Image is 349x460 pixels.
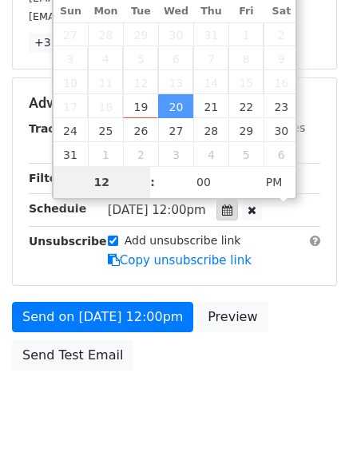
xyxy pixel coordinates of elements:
span: August 27, 2025 [158,118,193,142]
span: August 19, 2025 [123,94,158,118]
strong: Tracking [29,122,82,135]
iframe: Chat Widget [269,383,349,460]
span: Sun [54,6,89,17]
span: September 4, 2025 [193,142,228,166]
span: August 1, 2025 [228,22,264,46]
span: August 11, 2025 [88,70,123,94]
span: August 3, 2025 [54,46,89,70]
span: August 29, 2025 [228,118,264,142]
a: Send Test Email [12,340,133,371]
input: Minute [155,166,252,198]
span: August 26, 2025 [123,118,158,142]
span: August 6, 2025 [158,46,193,70]
span: August 30, 2025 [264,118,299,142]
span: August 8, 2025 [228,46,264,70]
h5: Advanced [29,94,320,112]
span: July 30, 2025 [158,22,193,46]
span: September 2, 2025 [123,142,158,166]
span: September 1, 2025 [88,142,123,166]
span: August 7, 2025 [193,46,228,70]
span: August 21, 2025 [193,94,228,118]
label: Add unsubscribe link [125,232,241,249]
span: September 6, 2025 [264,142,299,166]
span: August 16, 2025 [264,70,299,94]
span: July 27, 2025 [54,22,89,46]
a: +37 more [29,33,96,53]
span: Tue [123,6,158,17]
a: Send on [DATE] 12:00pm [12,302,193,332]
strong: Unsubscribe [29,235,107,248]
span: August 25, 2025 [88,118,123,142]
span: Thu [193,6,228,17]
span: August 31, 2025 [54,142,89,166]
span: August 4, 2025 [88,46,123,70]
span: August 5, 2025 [123,46,158,70]
span: [DATE] 12:00pm [108,203,206,217]
strong: Filters [29,172,69,184]
span: August 24, 2025 [54,118,89,142]
span: Wed [158,6,193,17]
span: Mon [88,6,123,17]
span: August 9, 2025 [264,46,299,70]
span: August 22, 2025 [228,94,264,118]
span: August 12, 2025 [123,70,158,94]
span: July 28, 2025 [88,22,123,46]
span: August 17, 2025 [54,94,89,118]
span: Sat [264,6,299,17]
strong: Schedule [29,202,86,215]
span: August 14, 2025 [193,70,228,94]
span: September 5, 2025 [228,142,264,166]
span: September 3, 2025 [158,142,193,166]
span: Fri [228,6,264,17]
input: Hour [54,166,151,198]
span: August 23, 2025 [264,94,299,118]
span: August 10, 2025 [54,70,89,94]
span: August 13, 2025 [158,70,193,94]
small: [EMAIL_ADDRESS][DOMAIN_NAME] [29,10,207,22]
span: August 20, 2025 [158,94,193,118]
span: August 18, 2025 [88,94,123,118]
span: July 31, 2025 [193,22,228,46]
span: August 2, 2025 [264,22,299,46]
span: : [150,166,155,198]
span: July 29, 2025 [123,22,158,46]
a: Preview [197,302,268,332]
span: Click to toggle [252,166,296,198]
span: August 28, 2025 [193,118,228,142]
a: Copy unsubscribe link [108,253,252,268]
span: August 15, 2025 [228,70,264,94]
